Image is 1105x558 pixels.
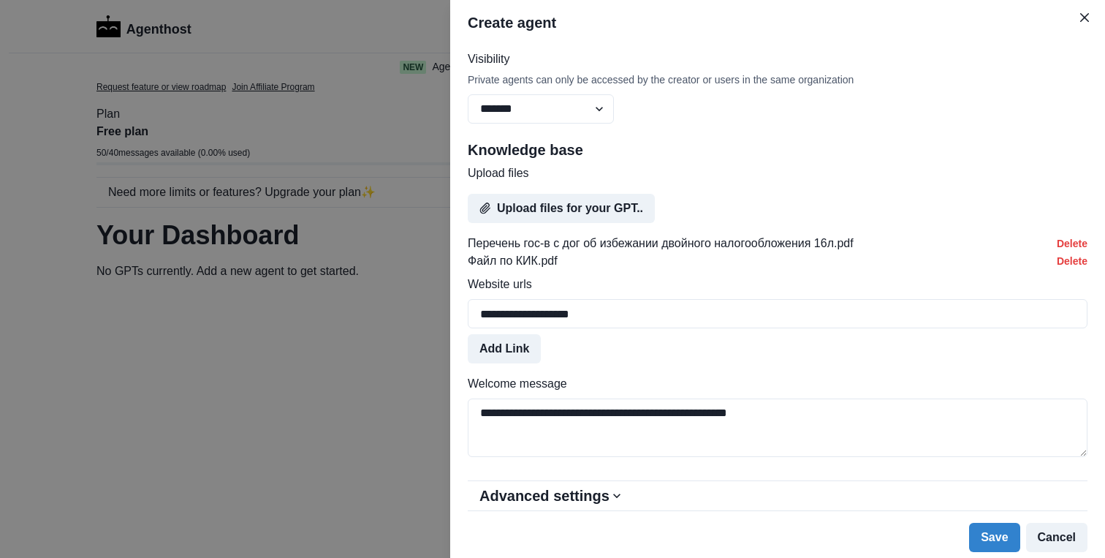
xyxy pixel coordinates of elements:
[479,487,610,505] h2: Advanced settings
[468,375,1079,393] label: Welcome message
[468,50,1079,68] label: Visibility
[468,334,541,363] button: Add Link
[468,74,1087,86] div: Private agents can only be accessed by the creator or users in the same organization
[468,252,558,270] p: Файл по КИК.pdf
[468,141,1087,159] h2: Knowledge base
[1073,6,1096,29] button: Close
[1026,523,1087,552] button: Cancel
[468,235,854,252] p: Перечень гос-в с дог об избежании двойного налогообложения 16л.pdf
[468,165,1079,182] label: Upload files
[468,194,655,223] button: Upload files for your GPT..
[468,481,1087,510] button: Advanced settings
[1057,238,1087,249] button: Delete
[468,276,1079,293] label: Website urls
[1057,255,1087,267] button: Delete
[969,523,1019,552] button: Save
